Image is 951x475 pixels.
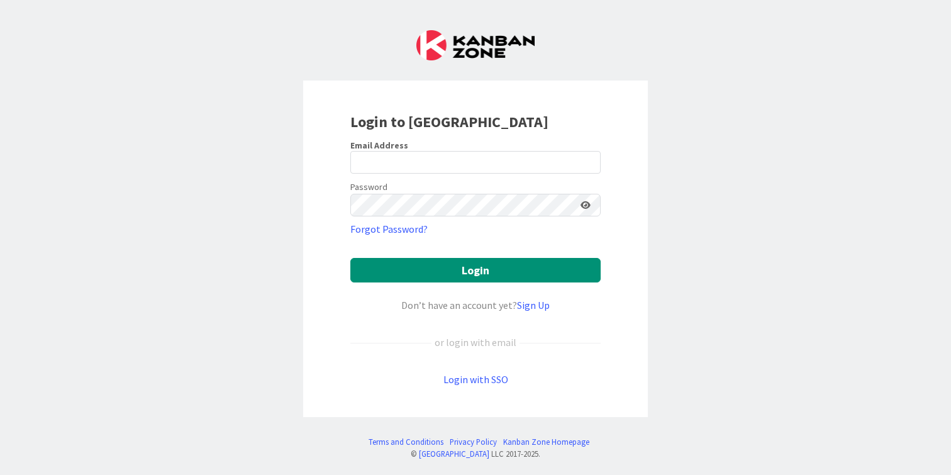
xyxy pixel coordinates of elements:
[350,112,548,131] b: Login to [GEOGRAPHIC_DATA]
[350,258,601,282] button: Login
[503,436,589,448] a: Kanban Zone Homepage
[350,298,601,313] div: Don’t have an account yet?
[350,181,387,194] label: Password
[416,30,535,60] img: Kanban Zone
[362,448,589,460] div: © LLC 2017- 2025 .
[369,436,443,448] a: Terms and Conditions
[443,373,508,386] a: Login with SSO
[431,335,520,350] div: or login with email
[419,449,489,459] a: [GEOGRAPHIC_DATA]
[350,140,408,151] label: Email Address
[517,299,550,311] a: Sign Up
[350,221,428,237] a: Forgot Password?
[450,436,497,448] a: Privacy Policy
